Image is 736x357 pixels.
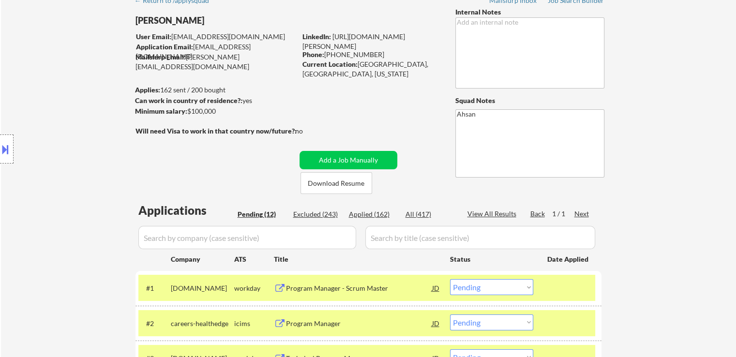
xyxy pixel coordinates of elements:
div: [GEOGRAPHIC_DATA], [GEOGRAPHIC_DATA], [US_STATE] [302,59,439,78]
div: Title [274,254,441,264]
strong: LinkedIn: [302,32,331,41]
div: [PHONE_NUMBER] [302,50,439,59]
div: Pending (12) [238,209,286,219]
div: Date Applied [547,254,590,264]
div: careers-healthedge [171,319,234,328]
div: ATS [234,254,274,264]
div: Status [450,250,533,268]
button: Add a Job Manually [300,151,397,169]
div: workday [234,283,274,293]
strong: Current Location: [302,60,358,68]
div: Applied (162) [349,209,397,219]
strong: Phone: [302,50,324,59]
div: [EMAIL_ADDRESS][DOMAIN_NAME] [136,42,296,61]
input: Search by company (case sensitive) [138,226,356,249]
strong: Can work in country of residence?: [135,96,242,104]
div: Squad Notes [455,96,604,105]
div: JD [431,314,441,332]
div: [PERSON_NAME][EMAIL_ADDRESS][DOMAIN_NAME] [135,52,296,71]
div: Excluded (243) [293,209,342,219]
div: Internal Notes [455,7,604,17]
div: Program Manager [286,319,432,328]
div: icims [234,319,274,328]
div: JD [431,279,441,297]
strong: Will need Visa to work in that country now/future?: [135,127,297,135]
input: Search by title (case sensitive) [365,226,595,249]
div: Program Manager - Scrum Master [286,283,432,293]
div: Next [574,209,590,219]
strong: Mailslurp Email: [135,53,186,61]
div: Company [171,254,234,264]
div: yes [135,96,293,105]
div: #2 [146,319,163,328]
strong: Application Email: [136,43,193,51]
div: no [295,126,323,136]
div: 162 sent / 200 bought [135,85,296,95]
div: [EMAIL_ADDRESS][DOMAIN_NAME] [136,32,296,42]
div: [DOMAIN_NAME] [171,283,234,293]
div: All (417) [406,209,454,219]
div: Applications [138,205,234,216]
div: #1 [146,283,163,293]
div: Back [530,209,546,219]
div: 1 / 1 [552,209,574,219]
button: Download Resume [300,172,372,194]
strong: User Email: [136,32,171,41]
div: $100,000 [135,106,296,116]
a: [URL][DOMAIN_NAME][PERSON_NAME] [302,32,405,50]
div: [PERSON_NAME] [135,15,334,27]
div: View All Results [467,209,519,219]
